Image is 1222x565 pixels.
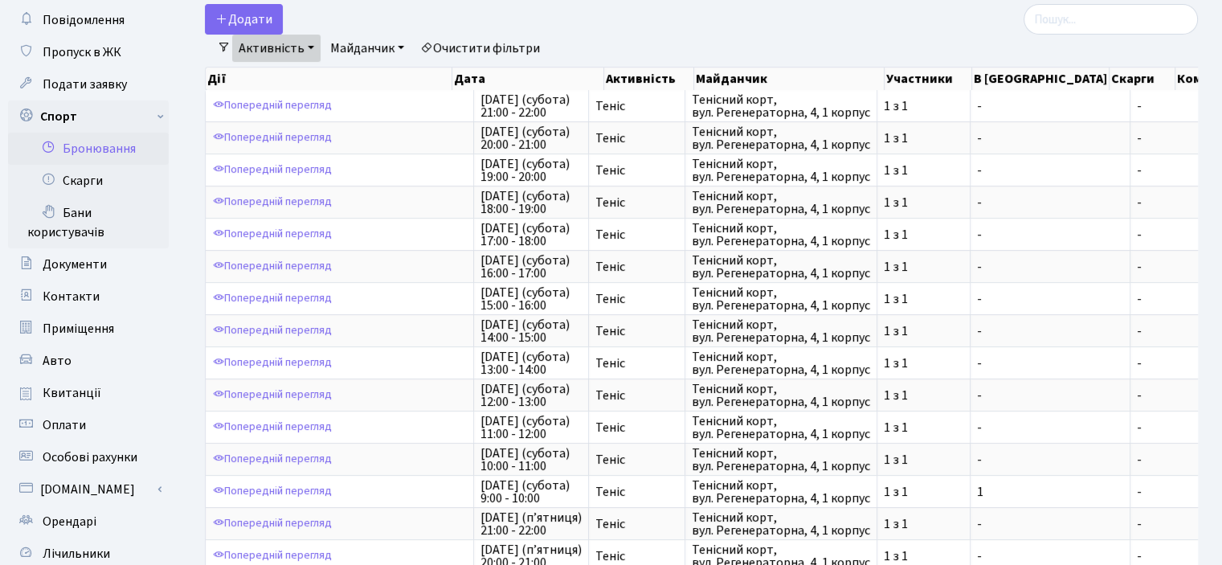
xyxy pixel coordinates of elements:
[480,383,582,408] span: [DATE] (субота) 12:00 - 13:00
[8,165,169,197] a: Скарги
[8,100,169,133] a: Спорт
[1137,453,1193,466] span: -
[209,350,336,375] a: Попередній перегляд
[595,357,678,370] span: Теніс
[595,485,678,498] span: Теніс
[480,415,582,440] span: [DATE] (субота) 11:00 - 12:00
[692,254,870,280] span: Тенісний корт, вул. Регенераторна, 4, 1 корпус
[209,254,336,279] a: Попередній перегляд
[8,36,169,68] a: Пропуск в ЖК
[884,325,963,338] span: 1 з 1
[1137,132,1193,145] span: -
[1110,68,1175,90] th: Скарги
[972,68,1110,90] th: В [GEOGRAPHIC_DATA]
[480,222,582,248] span: [DATE] (субота) 17:00 - 18:00
[205,4,283,35] button: Додати
[1137,518,1193,530] span: -
[884,260,963,273] span: 1 з 1
[595,389,678,402] span: Теніс
[595,132,678,145] span: Теніс
[595,421,678,434] span: Теніс
[692,447,870,473] span: Тенісний корт, вул. Регенераторна, 4, 1 корпус
[692,125,870,151] span: Тенісний корт, вул. Регенераторна, 4, 1 корпус
[977,485,1123,498] span: 1
[452,68,605,90] th: Дата
[1137,196,1193,209] span: -
[692,479,870,505] span: Тенісний корт, вул. Регенераторна, 4, 1 корпус
[595,228,678,241] span: Теніс
[209,222,336,247] a: Попередній перегляд
[884,132,963,145] span: 1 з 1
[1024,4,1198,35] input: Пошук...
[595,550,678,563] span: Теніс
[43,448,137,466] span: Особові рахунки
[209,479,336,504] a: Попередній перегляд
[8,4,169,36] a: Повідомлення
[8,280,169,313] a: Контакти
[692,93,870,119] span: Тенісний корт, вул. Регенераторна, 4, 1 корпус
[977,325,1123,338] span: -
[43,320,114,338] span: Приміщення
[692,286,870,312] span: Тенісний корт, вул. Регенераторна, 4, 1 корпус
[480,479,582,505] span: [DATE] (субота) 9:00 - 10:00
[692,511,870,537] span: Тенісний корт, вул. Регенераторна, 4, 1 корпус
[977,518,1123,530] span: -
[480,511,582,537] span: [DATE] (п’ятниця) 21:00 - 22:00
[209,286,336,311] a: Попередній перегляд
[884,164,963,177] span: 1 з 1
[209,383,336,407] a: Попередній перегляд
[414,35,546,62] a: Очистити фільтри
[43,76,127,93] span: Подати заявку
[480,318,582,344] span: [DATE] (субота) 14:00 - 15:00
[884,389,963,402] span: 1 з 1
[209,511,336,536] a: Попередній перегляд
[43,416,86,434] span: Оплати
[604,68,694,90] th: Активність
[1137,357,1193,370] span: -
[692,350,870,376] span: Тенісний корт, вул. Регенераторна, 4, 1 корпус
[206,68,452,90] th: Дії
[884,100,963,113] span: 1 з 1
[1137,228,1193,241] span: -
[595,196,678,209] span: Теніс
[694,68,885,90] th: Майданчик
[43,43,121,61] span: Пропуск в ЖК
[43,11,125,29] span: Повідомлення
[232,35,321,62] a: Активність
[1137,164,1193,177] span: -
[884,518,963,530] span: 1 з 1
[1137,260,1193,273] span: -
[595,325,678,338] span: Теніс
[1137,485,1193,498] span: -
[977,196,1123,209] span: -
[692,415,870,440] span: Тенісний корт, вул. Регенераторна, 4, 1 корпус
[8,506,169,538] a: Орендарі
[1137,293,1193,305] span: -
[43,288,100,305] span: Контакти
[692,158,870,183] span: Тенісний корт, вул. Регенераторна, 4, 1 корпус
[977,293,1123,305] span: -
[884,453,963,466] span: 1 з 1
[977,100,1123,113] span: -
[8,409,169,441] a: Оплати
[885,68,972,90] th: Участники
[884,550,963,563] span: 1 з 1
[324,35,411,62] a: Майданчик
[1137,325,1193,338] span: -
[977,164,1123,177] span: -
[480,190,582,215] span: [DATE] (субота) 18:00 - 19:00
[884,485,963,498] span: 1 з 1
[209,190,336,215] a: Попередній перегляд
[977,421,1123,434] span: -
[43,256,107,273] span: Документи
[692,318,870,344] span: Тенісний корт, вул. Регенераторна, 4, 1 корпус
[209,158,336,182] a: Попередній перегляд
[884,228,963,241] span: 1 з 1
[884,196,963,209] span: 1 з 1
[595,453,678,466] span: Теніс
[692,383,870,408] span: Тенісний корт, вул. Регенераторна, 4, 1 корпус
[480,125,582,151] span: [DATE] (субота) 20:00 - 21:00
[209,93,336,118] a: Попередній перегляд
[209,125,336,150] a: Попередній перегляд
[884,357,963,370] span: 1 з 1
